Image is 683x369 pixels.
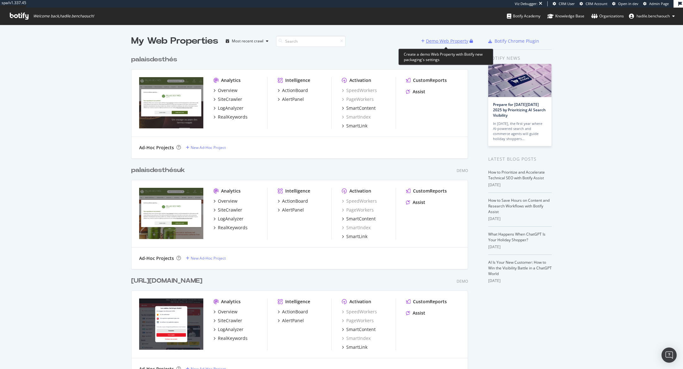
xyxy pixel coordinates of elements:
[413,77,447,83] div: CustomReports
[493,121,547,141] div: In [DATE], the first year where AI-powered search and commerce agents will guide holiday shoppers…
[488,38,539,44] a: Botify Chrome Plugin
[213,105,243,111] a: LogAnalyzer
[342,335,371,341] a: SmartIndex
[223,36,271,46] button: Most recent crawl
[139,145,174,151] div: Ad-Hoc Projects
[488,244,552,250] div: [DATE]
[559,1,575,6] span: CRM User
[346,344,367,350] div: SmartLink
[547,8,584,25] a: Knowledge Base
[342,96,374,102] a: PageWorkers
[406,310,425,316] a: Assist
[342,317,374,324] a: PageWorkers
[398,49,493,65] div: Create a demo Web Property with Botify new packaging's settings
[342,207,374,213] a: PageWorkers
[285,298,310,305] div: Intelligence
[278,317,304,324] a: AlertPanel
[218,335,248,341] div: RealKeywords
[488,198,550,214] a: How to Save Hours on Content and Research Workflows with Botify Assist
[282,96,304,102] div: AlertPanel
[342,233,367,240] a: SmartLink
[139,188,203,239] img: palaisdesthésuk
[218,114,248,120] div: RealKeywords
[493,102,546,118] a: Prepare for [DATE][DATE] 2025 by Prioritizing AI Search Visibility
[131,166,188,175] a: palaisdesthésuk
[421,36,470,46] button: Demo Web Property
[131,55,180,64] a: palaisdesthés
[488,55,552,62] div: Botify news
[346,326,376,333] div: SmartContent
[213,114,248,120] a: RealKeywords
[406,77,447,83] a: CustomReports
[346,233,367,240] div: SmartLink
[131,276,205,286] a: [URL][DOMAIN_NAME]
[553,1,575,6] a: CRM User
[218,96,242,102] div: SiteCrawler
[131,35,218,47] div: My Web Properties
[457,168,468,173] div: Demo
[213,87,237,94] a: Overview
[618,1,638,6] span: Open in dev
[221,77,241,83] div: Analytics
[342,344,367,350] a: SmartLink
[342,87,377,94] a: SpeedWorkers
[488,216,552,222] div: [DATE]
[342,198,377,204] a: SpeedWorkers
[591,8,624,25] a: Organizations
[346,105,376,111] div: SmartContent
[213,309,237,315] a: Overview
[218,326,243,333] div: LogAnalyzer
[342,105,376,111] a: SmartContent
[232,39,263,43] div: Most recent crawl
[349,77,371,83] div: Activation
[507,8,540,25] a: Botify Academy
[218,317,242,324] div: SiteCrawler
[131,55,177,64] div: palaisdesthés
[624,11,680,21] button: hadile.benchaouch
[457,279,468,284] div: Demo
[406,199,425,206] a: Assist
[278,96,304,102] a: AlertPanel
[218,105,243,111] div: LogAnalyzer
[221,188,241,194] div: Analytics
[488,278,552,284] div: [DATE]
[488,260,552,276] a: AI Is Your New Customer: How to Win the Visibility Battle in a ChatGPT World
[218,198,237,204] div: Overview
[213,198,237,204] a: Overview
[342,309,377,315] a: SpeedWorkers
[342,114,371,120] a: SmartIndex
[282,198,308,204] div: ActionBoard
[661,347,677,363] div: Open Intercom Messenger
[349,298,371,305] div: Activation
[278,309,308,315] a: ActionBoard
[282,309,308,315] div: ActionBoard
[342,224,371,231] div: SmartIndex
[191,255,226,261] div: New Ad-Hoc Project
[213,96,242,102] a: SiteCrawler
[643,1,669,6] a: Admin Page
[33,14,94,19] span: Welcome back, hadile.benchaouch !
[406,298,447,305] a: CustomReports
[139,77,203,128] img: palaisdesthés
[406,188,447,194] a: CustomReports
[191,145,226,150] div: New Ad-Hoc Project
[342,326,376,333] a: SmartContent
[406,89,425,95] a: Assist
[586,1,607,6] span: CRM Account
[507,13,540,19] div: Botify Academy
[426,38,468,44] div: Demo Web Property
[278,207,304,213] a: AlertPanel
[285,77,310,83] div: Intelligence
[488,64,551,97] img: Prepare for Black Friday 2025 by Prioritizing AI Search Visibility
[488,231,545,243] a: What Happens When ChatGPT Is Your Holiday Shopper?
[649,1,669,6] span: Admin Page
[221,298,241,305] div: Analytics
[637,13,670,19] span: hadile.benchaouch
[495,38,539,44] div: Botify Chrome Plugin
